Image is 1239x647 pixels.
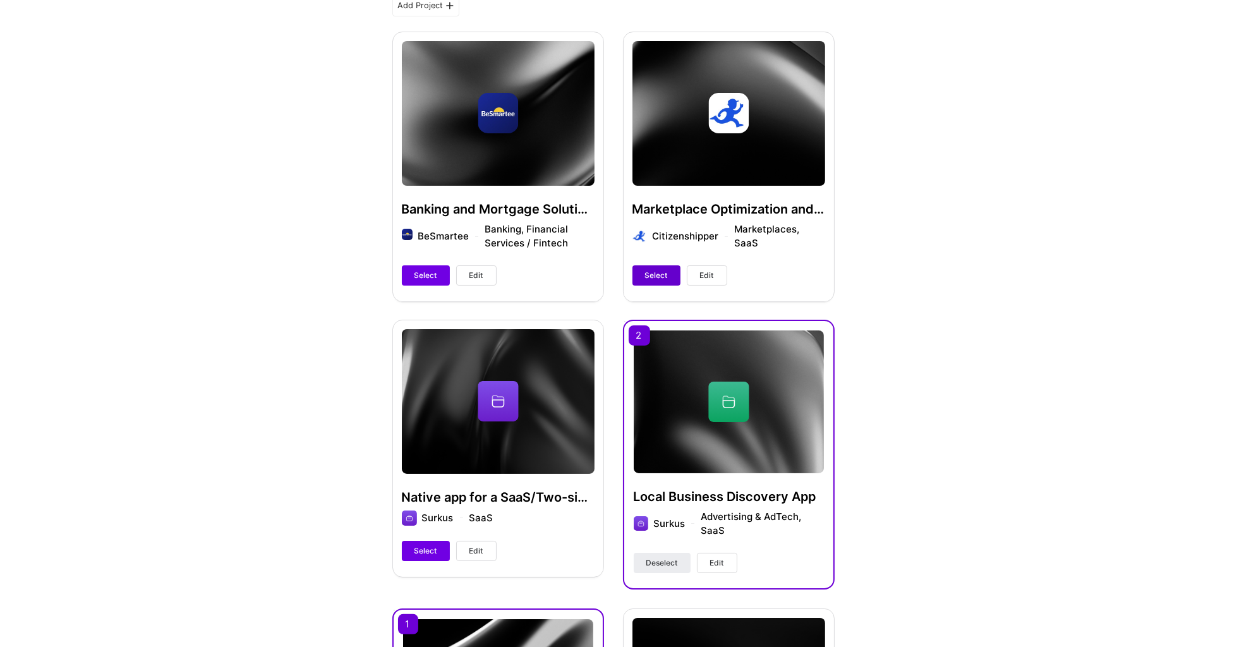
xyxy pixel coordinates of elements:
span: Select [414,270,437,281]
span: Select [645,270,668,281]
span: Edit [710,557,724,569]
span: Deselect [646,557,678,569]
button: Edit [456,541,497,561]
span: Edit [469,270,483,281]
i: icon PlusBlackFlat [446,2,454,9]
img: Company logo [634,516,648,531]
span: Edit [700,270,714,281]
button: Deselect [634,553,691,573]
button: Edit [456,265,497,286]
span: Select [414,545,437,557]
h4: Local Business Discovery App [634,488,824,505]
span: Edit [469,545,483,557]
button: Select [402,265,450,286]
button: Edit [697,553,737,573]
img: cover [634,330,824,473]
button: Select [402,541,450,561]
img: divider [691,523,694,524]
button: Edit [687,265,727,286]
button: Select [632,265,680,286]
div: Surkus Advertising & AdTech, SaaS [653,510,824,538]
